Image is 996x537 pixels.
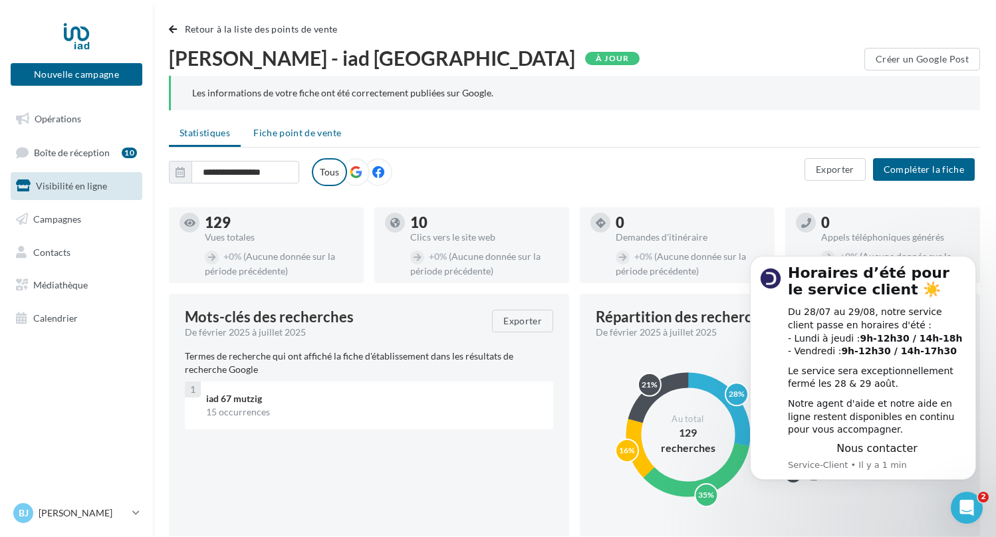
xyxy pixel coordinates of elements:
span: Boîte de réception [34,146,110,158]
span: Calendrier [33,312,78,324]
span: 0% [634,251,652,262]
span: (Aucune donnée sur la période précédente) [616,251,746,276]
div: Répartition des recherches [596,310,775,324]
div: 1 [185,381,201,397]
button: Exporter [492,310,553,332]
div: 0 [616,215,764,230]
a: Compléter la fiche [868,163,980,174]
a: BJ [PERSON_NAME] [11,500,142,526]
span: Médiathèque [33,279,88,290]
p: Termes de recherche qui ont affiché la fiche d'établissement dans les résultats de recherche Google [185,350,553,376]
button: Créer un Google Post [864,48,980,70]
div: Appels téléphoniques générés [821,233,969,242]
div: À jour [585,52,640,65]
iframe: Intercom live chat [951,492,983,524]
div: 0 [821,215,969,230]
span: Mots-clés des recherches [185,310,354,324]
div: Demandes d'itinéraire [616,233,764,242]
span: (Aucune donnée sur la période précédente) [410,251,541,276]
button: Nouvelle campagne [11,63,142,86]
span: Campagnes [33,213,81,225]
a: Visibilité en ligne [8,172,145,200]
iframe: Intercom notifications message [730,236,996,501]
a: Boîte de réception10 [8,138,145,167]
div: De février 2025 à juillet 2025 [185,326,481,339]
div: Les informations de votre fiche ont été correctement publiées sur Google. [192,86,959,100]
span: + [634,251,640,262]
button: Retour à la liste des points de vente [169,21,343,37]
div: Clics vers le site web [410,233,559,242]
div: 129 [205,215,353,230]
a: Campagnes [8,205,145,233]
span: 0% [223,251,241,262]
p: [PERSON_NAME] [39,506,127,520]
span: + [223,251,229,262]
div: De février 2025 à juillet 2025 [596,326,953,339]
a: Contacts [8,239,145,267]
button: Compléter la fiche [873,158,975,181]
a: Calendrier [8,304,145,332]
span: Opérations [35,113,81,124]
span: Retour à la liste des points de vente [185,23,338,35]
div: iad 67 mutzig [206,392,543,405]
span: BJ [19,506,29,520]
span: Fiche point de vente [253,127,341,138]
div: 10 [122,148,137,158]
span: Contacts [33,246,70,257]
span: 0% [429,251,447,262]
div: 10 [410,215,559,230]
button: Exporter [805,158,866,181]
span: (Aucune donnée sur la période précédente) [205,251,335,276]
span: + [429,251,434,262]
a: Opérations [8,105,145,133]
span: [PERSON_NAME] - iad [GEOGRAPHIC_DATA] [169,48,575,68]
label: Tous [312,158,347,186]
div: 15 occurrences [206,405,543,419]
a: Médiathèque [8,271,145,299]
div: Vues totales [205,233,353,242]
span: 2 [978,492,989,502]
span: Visibilité en ligne [36,180,107,191]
